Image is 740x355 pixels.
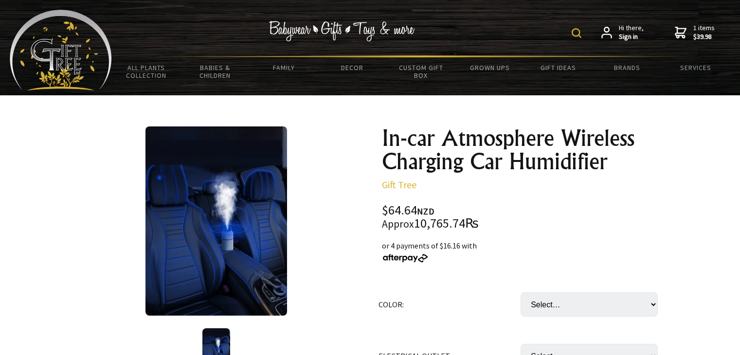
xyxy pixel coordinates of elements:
a: Babies & Children [180,57,249,86]
a: Gift Tree [382,178,416,191]
img: Babywear - Gifts - Toys & more [269,21,415,41]
span: 1 items [693,23,715,41]
div: $64.64 10,765.74₨ [382,204,666,230]
a: Custom Gift Box [387,57,455,86]
span: Hi there, [619,24,644,41]
a: Brands [593,57,662,78]
a: Family [249,57,318,78]
a: Gift Ideas [524,57,593,78]
img: In-car Atmosphere Wireless Charging Car Humidifier [145,126,288,316]
a: Grown Ups [455,57,524,78]
a: All Plants Collection [112,57,180,86]
img: Babyware - Gifts - Toys and more... [10,10,112,90]
small: Approx [382,217,414,231]
strong: $39.98 [693,33,715,41]
a: 1 items$39.98 [675,24,715,41]
h1: In-car Atmosphere Wireless Charging Car Humidifier [382,126,666,173]
td: COLOR: [379,279,521,330]
img: product search [572,28,581,38]
span: NZD [417,206,434,217]
a: Decor [318,57,387,78]
a: Hi there,Sign in [601,24,644,41]
div: or 4 payments of $16.16 with [382,240,666,263]
a: Services [662,57,730,78]
img: Afterpay [382,254,429,263]
strong: Sign in [619,33,644,41]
